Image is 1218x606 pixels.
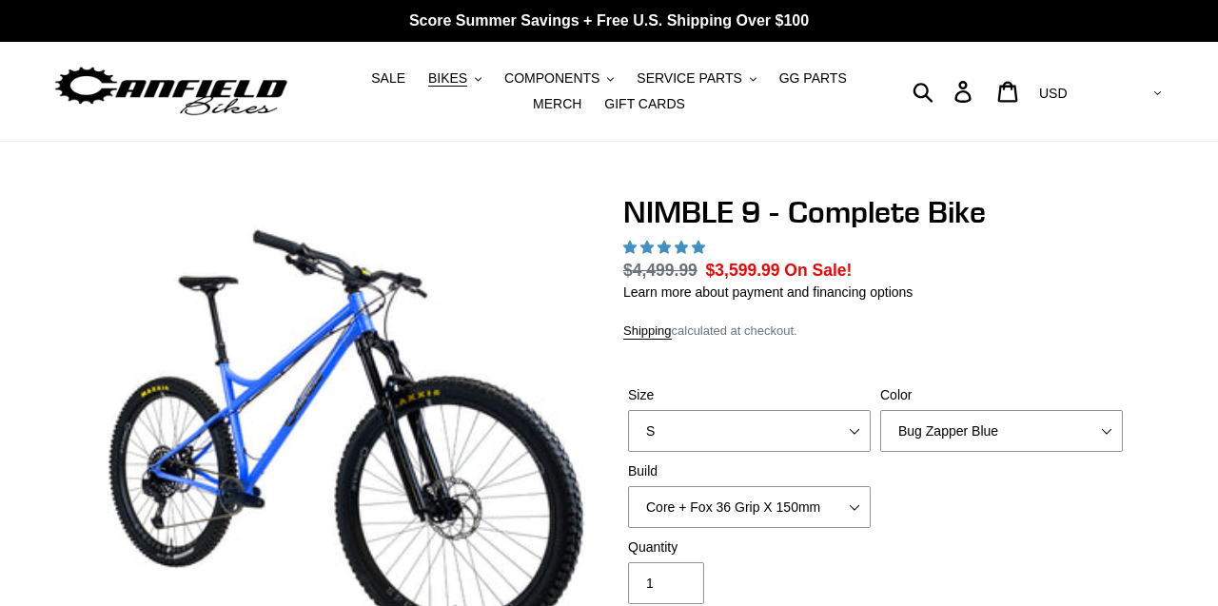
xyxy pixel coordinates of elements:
[706,261,780,280] span: $3,599.99
[371,70,405,87] span: SALE
[623,284,913,300] a: Learn more about payment and financing options
[623,322,1128,341] div: calculated at checkout.
[504,70,599,87] span: COMPONENTS
[628,385,871,405] label: Size
[362,66,415,91] a: SALE
[779,70,847,87] span: GG PARTS
[419,66,491,91] button: BIKES
[628,538,871,557] label: Quantity
[770,66,856,91] a: GG PARTS
[627,66,765,91] button: SERVICE PARTS
[595,91,695,117] a: GIFT CARDS
[52,62,290,122] img: Canfield Bikes
[495,66,623,91] button: COMPONENTS
[623,323,672,340] a: Shipping
[623,240,709,255] span: 4.89 stars
[637,70,741,87] span: SERVICE PARTS
[428,70,467,87] span: BIKES
[623,261,697,280] s: $4,499.99
[523,91,591,117] a: MERCH
[533,96,581,112] span: MERCH
[604,96,685,112] span: GIFT CARDS
[880,385,1123,405] label: Color
[628,461,871,481] label: Build
[784,258,852,283] span: On Sale!
[623,194,1128,230] h1: NIMBLE 9 - Complete Bike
